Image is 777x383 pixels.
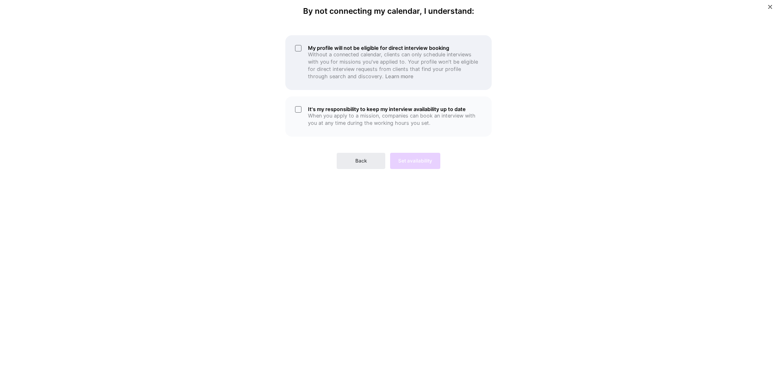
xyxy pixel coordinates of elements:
a: Learn more [385,73,414,79]
span: Back [355,157,367,165]
h5: It's my responsibility to keep my interview availability up to date [308,106,482,112]
p: When you apply to a mission, companies can book an interview with you at any time during the work... [308,112,482,127]
h5: My profile will not be eligible for direct interview booking [308,45,482,51]
p: Without a connected calendar, clients can only schedule interviews with you for missions you've a... [308,51,482,80]
button: Back [337,153,385,169]
h4: By not connecting my calendar, I understand: [303,6,474,16]
button: Close [768,5,772,13]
